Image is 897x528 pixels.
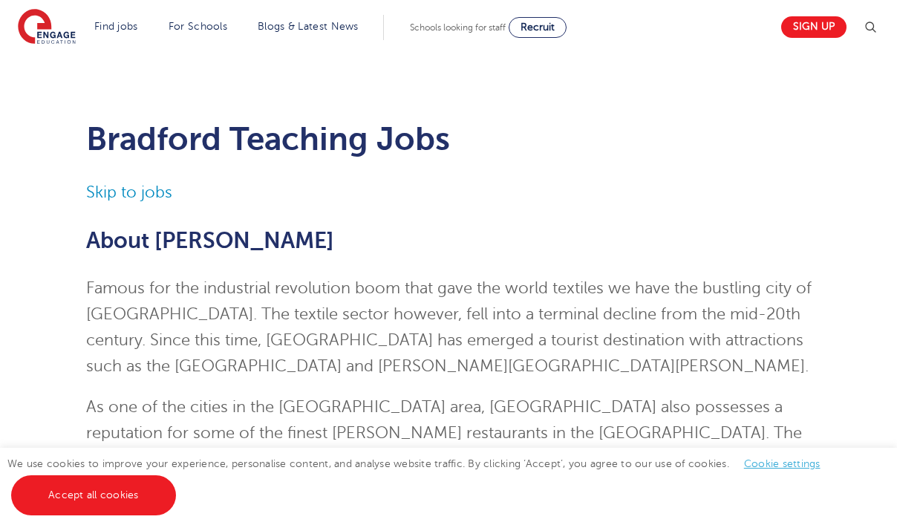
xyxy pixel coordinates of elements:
a: Recruit [509,17,567,38]
a: For Schools [169,21,227,32]
span: Famous for the industrial revolution boom that gave the world textiles we have the bustling city ... [86,279,812,375]
span: We use cookies to improve your experience, personalise content, and analyse website traffic. By c... [7,458,835,501]
a: Sign up [781,16,847,38]
img: Engage Education [18,9,76,46]
a: Skip to jobs [86,183,172,201]
a: Accept all cookies [11,475,176,515]
a: Cookie settings [744,458,821,469]
span: Recruit [521,22,555,33]
h1: Bradford Teaching Jobs [86,120,815,157]
span: About [PERSON_NAME] [86,228,334,253]
span: Schools looking for staff [410,22,506,33]
span: As one of the cities in the [GEOGRAPHIC_DATA] area, [GEOGRAPHIC_DATA] also possesses a reputation... [86,398,802,468]
a: Find jobs [94,21,138,32]
a: Blogs & Latest News [258,21,359,32]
